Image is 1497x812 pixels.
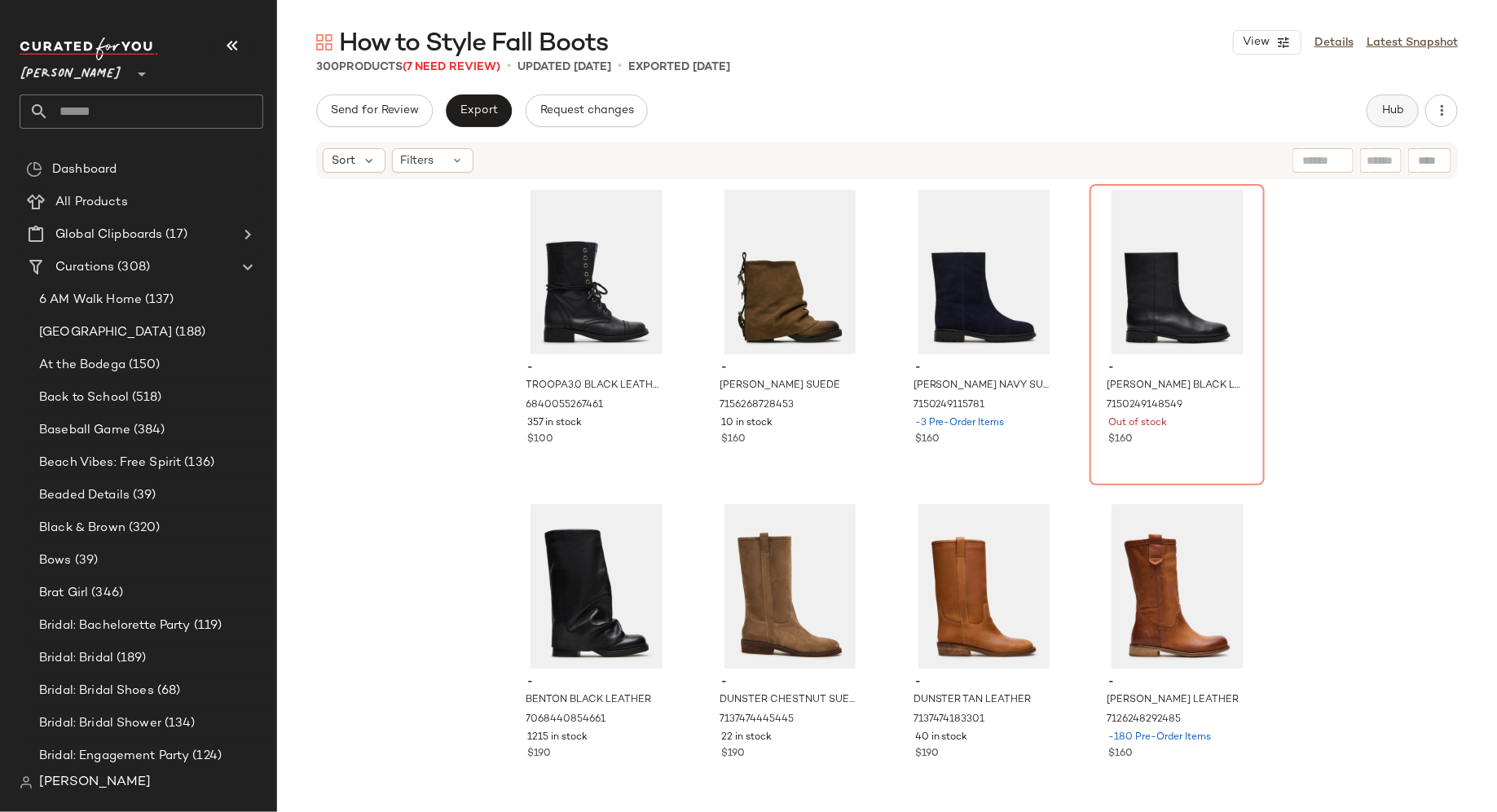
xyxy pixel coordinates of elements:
span: - [528,361,666,375]
span: (134) [161,714,196,733]
span: 22 in stock [721,731,772,745]
span: DUNSTER CHESTNUT SUEDE [720,693,857,708]
span: • [507,57,511,77]
span: - [721,361,859,375]
span: [PERSON_NAME] BLACK LEATHER [1107,379,1244,393]
span: (150) [125,356,161,375]
span: [PERSON_NAME] [39,773,151,792]
span: 1215 in stock [528,731,588,745]
span: [PERSON_NAME] SUEDE [720,379,840,393]
span: 7156268728453 [720,398,794,413]
img: STEVEMADDEN_SHOES_TROOPA-3.0_BLACK-LEATHER_01.jpg [515,190,679,354]
span: - [721,675,859,690]
span: $160 [915,432,940,447]
span: Out of stock [1108,416,1167,431]
span: (137) [142,291,174,309]
span: (39) [130,486,156,505]
button: Send for Review [316,94,433,127]
span: Bridal: Bachelorette Party [39,617,191,635]
span: [GEOGRAPHIC_DATA] [39,323,172,342]
p: updated [DATE] [517,59,611,76]
span: 7068440854661 [526,713,606,727]
span: Dashboard [52,160,117,179]
p: Exported [DATE] [628,59,730,76]
span: -3 Pre-Order Items [915,416,1005,431]
span: (17) [162,226,187,244]
span: (124) [189,747,222,766]
span: (7 Need Review) [403,61,500,73]
span: 357 in stock [528,416,583,431]
span: DUNSTER TAN LEATHER [914,693,1032,708]
span: 7150249148549 [1107,398,1182,413]
span: Bows [39,551,72,570]
button: Request changes [526,94,648,127]
img: svg%3e [20,776,33,789]
span: (308) [114,258,150,277]
span: • [618,57,622,77]
span: 7150249115781 [914,398,985,413]
span: - [1108,675,1246,690]
span: At the Bodega [39,356,125,375]
span: (384) [130,421,165,440]
img: STEVEMADDEN_SHOES_RUBEN_COGNAC-LEATHER_01_596f1fbd-0324-4118-9450-2e2be02046b4.jpg [1095,504,1259,669]
span: (320) [125,519,161,538]
span: -180 Pre-Order Items [1108,731,1211,745]
div: Products [316,59,500,76]
img: STEVEMADDEN_SHOES_DUNSTER_TAN-LEATHER_01.jpg [902,504,1066,669]
a: Latest Snapshot [1367,34,1458,51]
span: Bridal: Bridal [39,649,113,668]
span: [PERSON_NAME] LEATHER [1107,693,1239,708]
span: $190 [721,747,745,762]
span: Beaded Details [39,486,130,505]
span: 6840055267461 [526,398,604,413]
span: 7137474445445 [720,713,794,727]
span: Bridal: Bridal Shower [39,714,161,733]
span: Bridal: Engagement Party [39,747,189,766]
span: - [528,675,666,690]
span: 6 AM Walk Home [39,291,142,309]
img: STEVEMADDEN_SHOES_BOWMAN_BLACK-LEATHER_01.jpg [1095,190,1259,354]
span: $160 [1108,747,1133,762]
span: 40 in stock [915,731,968,745]
span: [PERSON_NAME] [20,55,122,85]
button: Export [446,94,512,127]
span: View [1242,36,1270,49]
span: [PERSON_NAME] NAVY SUEDE [914,379,1051,393]
img: svg%3e [26,161,42,178]
button: View [1233,30,1301,55]
img: cfy_white_logo.C9jOOHJF.svg [20,37,158,60]
img: STEVEMADDEN_SHOES_BENTON_BLACK-LEATHER_01.jpg [515,504,679,669]
span: Filters [401,152,434,169]
span: Bridal: Bridal Shoes [39,682,154,700]
span: Curations [55,258,114,277]
span: (518) [129,388,162,407]
span: $160 [721,432,746,447]
span: (188) [172,323,205,342]
img: STEVEMADDEN_SHOES_BOWMAN_NAVY-SUEDE_01.jpg [902,190,1066,354]
span: All Products [55,193,128,212]
span: Back to School [39,388,129,407]
span: Hub [1381,104,1404,117]
span: (119) [191,617,222,635]
img: STEVEMADDEN_SHOES_BENJI_TAUPE-SUEDE_01.jpg [708,190,872,354]
span: Brat Girl [39,584,88,603]
span: (346) [88,584,123,603]
span: (68) [154,682,181,700]
span: Beach Vibes: Free Spirit [39,454,181,472]
span: Send for Review [330,104,419,117]
span: 10 in stock [721,416,773,431]
span: Export [460,104,498,117]
span: $160 [1108,432,1133,447]
span: Global Clipboards [55,226,162,244]
a: Details [1314,34,1354,51]
span: - [915,361,1053,375]
span: (39) [72,551,99,570]
span: 7126248292485 [1107,713,1181,727]
span: - [1108,361,1246,375]
span: Sort [332,152,355,169]
span: - [915,675,1053,690]
span: BENTON BLACK LEATHER [526,693,652,708]
span: 7137474183301 [914,713,985,727]
span: Black & Brown [39,519,125,538]
span: How to Style Fall Boots [339,28,608,60]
